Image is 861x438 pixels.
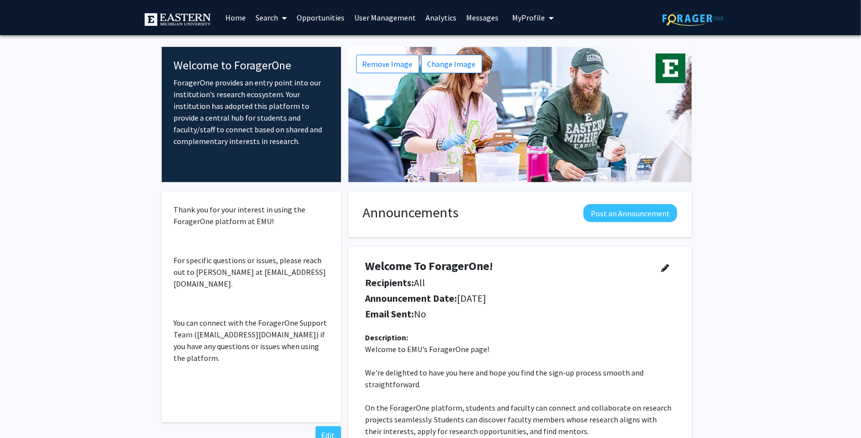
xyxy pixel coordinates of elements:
[421,0,461,35] a: Analytics
[7,394,42,431] iframe: Chat
[349,0,421,35] a: User Management
[366,308,648,320] h5: No
[348,47,692,182] img: Cover Image
[356,55,419,73] button: Remove Image
[173,77,329,147] p: ForagerOne provides an entry point into our institution’s research ecosystem. Your institution ha...
[366,343,675,355] p: Welcome to EMU's ForagerOne page!
[366,292,648,304] h5: [DATE]
[366,259,648,273] h4: Welcome To ForagerOne!
[512,13,545,22] span: My Profile
[421,55,482,73] button: Change Image
[663,11,724,26] img: ForagerOne Logo
[366,332,675,343] div: Description:
[583,204,677,222] button: Post an Announcement
[366,276,414,289] b: Recipients:
[173,318,327,363] span: You can connect with the ForagerOne Support Team ([EMAIL_ADDRESS][DOMAIN_NAME]) if you have any q...
[251,0,292,35] a: Search
[292,0,349,35] a: Opportunities
[173,204,329,227] p: Thank you for your interest in using the ForagerOne platform at EMU!
[173,254,329,290] p: For specific questions or issues, please reach out to [PERSON_NAME] at [EMAIL_ADDRESS][DOMAIN_NAME].
[220,0,251,35] a: Home
[145,13,211,26] img: Eastern Michigan University Logo
[173,59,329,73] h4: Welcome to ForagerOne
[366,403,673,436] span: On the ForagerOne platform, students and faculty can connect and collaborate on research projects...
[366,277,648,289] h5: All
[363,204,459,221] h1: Announcements
[366,368,646,389] span: We're delighted to have you here and hope you find the sign-up process smooth and straightforward.
[366,292,457,304] b: Announcement Date:
[461,0,503,35] a: Messages
[366,308,414,320] b: Email Sent:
